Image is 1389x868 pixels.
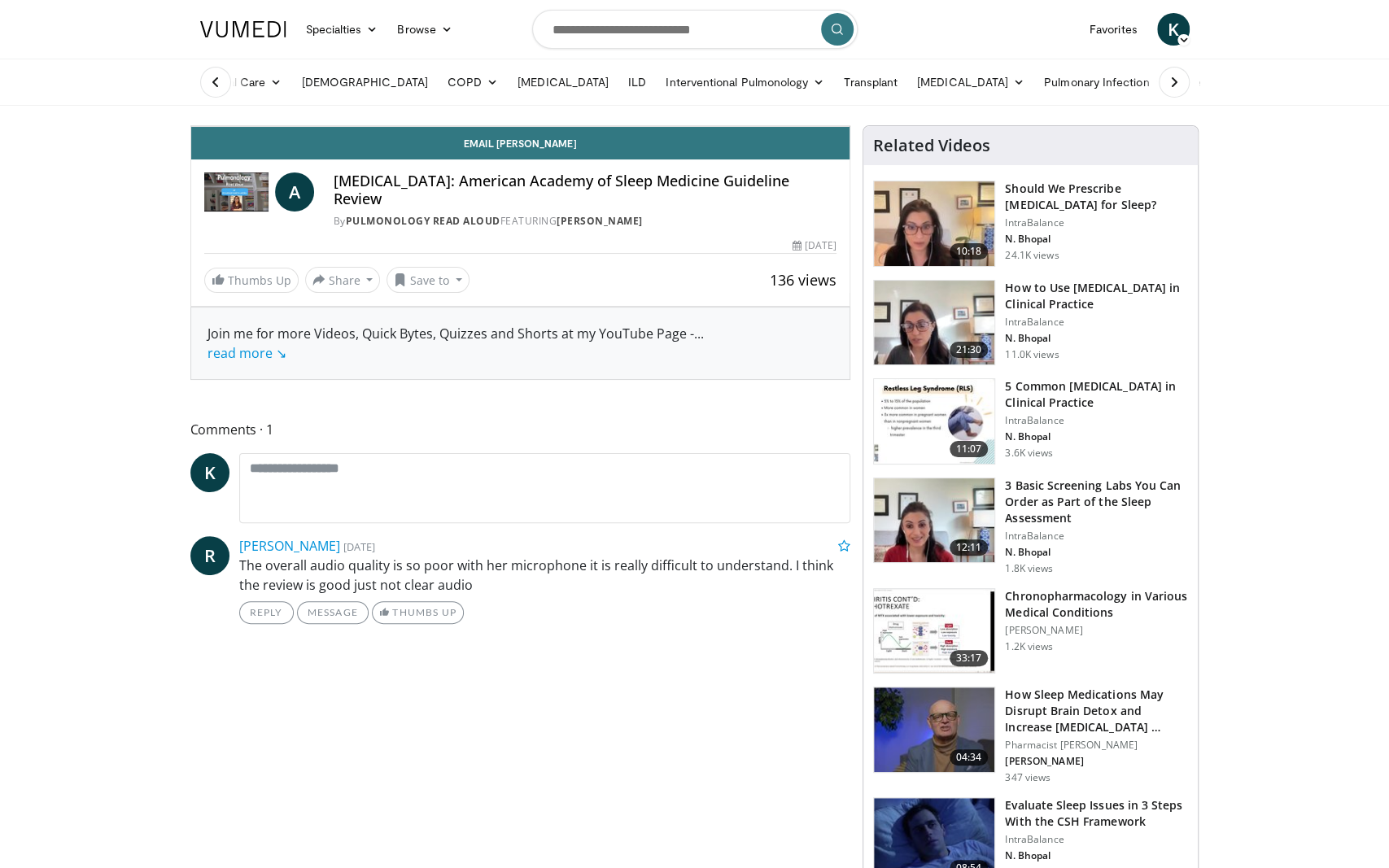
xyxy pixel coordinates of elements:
p: N. Bhopal [1005,233,1188,246]
img: f7087805-6d6d-4f4e-b7c8-917543aa9d8d.150x105_q85_crop-smart_upscale.jpg [874,181,994,266]
p: N. Bhopal [1005,332,1188,345]
a: Favorites [1080,13,1147,46]
a: Reply [239,601,294,624]
button: Share [305,267,381,293]
a: [MEDICAL_DATA] [508,66,618,98]
a: Interventional Pulmonology [656,66,834,98]
small: [DATE] [343,539,375,554]
p: IntraBalance [1005,530,1188,543]
a: 04:34 How Sleep Medications May Disrupt Brain Detox and Increase [MEDICAL_DATA] … Pharmacist [PER... [873,687,1188,784]
h3: 3 Basic Screening Labs You Can Order as Part of the Sleep Assessment [1005,478,1188,526]
input: Search topics, interventions [532,10,858,49]
img: 662646f3-24dc-48fd-91cb-7f13467e765c.150x105_q85_crop-smart_upscale.jpg [874,281,994,365]
a: Transplant [834,66,907,98]
div: By FEATURING [334,214,836,229]
span: 10:18 [950,243,989,260]
a: Pulmonology Read Aloud [346,214,500,228]
img: Pulmonology Read Aloud [204,172,269,212]
a: 12:11 3 Basic Screening Labs You Can Order as Part of the Sleep Assessment IntraBalance N. Bhopal... [873,478,1188,575]
button: Save to [387,267,470,293]
a: Email [PERSON_NAME] [191,127,850,159]
p: IntraBalance [1005,833,1188,846]
span: 11:07 [950,441,989,457]
a: COPD [438,66,508,98]
a: 33:17 Chronopharmacology in Various Medical Conditions [PERSON_NAME] 1.2K views [873,588,1188,674]
a: 21:30 How to Use [MEDICAL_DATA] in Clinical Practice IntraBalance N. Bhopal 11.0K views [873,280,1188,366]
p: 11.0K views [1005,348,1059,361]
p: 347 views [1005,771,1050,784]
span: 136 views [770,270,836,290]
div: [DATE] [793,238,836,253]
a: Pulmonary Infection [1034,66,1175,98]
a: Thumbs Up [372,601,464,624]
p: IntraBalance [1005,216,1188,229]
h3: 5 Common [MEDICAL_DATA] in Clinical Practice [1005,378,1188,411]
p: 3.6K views [1005,447,1053,460]
span: 33:17 [950,650,989,666]
p: Pharmacist [PERSON_NAME] [1005,739,1188,752]
img: 9fb304be-515e-4deb-846e-47615c91f0d6.150x105_q85_crop-smart_upscale.jpg [874,478,994,563]
video-js: Video Player [191,126,850,127]
p: N. Bhopal [1005,546,1188,559]
span: Comments 1 [190,419,851,440]
a: [PERSON_NAME] [239,537,340,555]
h3: How to Use [MEDICAL_DATA] in Clinical Practice [1005,280,1188,312]
p: N. Bhopal [1005,430,1188,443]
h3: Should We Prescribe [MEDICAL_DATA] for Sleep? [1005,181,1188,213]
img: e41a58fc-c8b3-4e06-accc-3dd0b2ae14cc.150x105_q85_crop-smart_upscale.jpg [874,379,994,464]
a: Message [297,601,369,624]
a: Thumbs Up [204,268,299,293]
a: [PERSON_NAME] [557,214,643,228]
p: [PERSON_NAME] [1005,624,1188,637]
a: Browse [387,13,462,46]
h4: [MEDICAL_DATA]: American Academy of Sleep Medicine Guideline Review [334,172,836,207]
h3: Evaluate Sleep Issues in 3 Steps With the CSH Framework [1005,797,1188,830]
span: 12:11 [950,539,989,556]
span: ... [207,325,704,362]
a: [DEMOGRAPHIC_DATA] [292,66,438,98]
p: N. Bhopal [1005,849,1188,862]
p: IntraBalance [1005,316,1188,329]
p: 1.8K views [1005,562,1053,575]
p: 24.1K views [1005,249,1059,262]
span: 04:34 [950,749,989,765]
img: b643b70a-f90c-47a0-93df-573d4298d9b7.150x105_q85_crop-smart_upscale.jpg [874,589,994,674]
h4: Related Videos [873,136,990,155]
h3: How Sleep Medications May Disrupt Brain Detox and Increase [MEDICAL_DATA] … [1005,687,1188,735]
p: [PERSON_NAME] [1005,755,1188,768]
a: A [275,172,314,212]
h3: Chronopharmacology in Various Medical Conditions [1005,588,1188,621]
p: 1.2K views [1005,640,1053,653]
div: Join me for more Videos, Quick Bytes, Quizzes and Shorts at my YouTube Page - [207,324,834,363]
a: R [190,536,229,575]
a: read more ↘ [207,344,286,362]
a: ILD [618,66,656,98]
a: K [190,453,229,492]
img: 2a513bb7-1e76-403c-988f-ed3a21d4e71f.150x105_q85_crop-smart_upscale.jpg [874,687,994,772]
a: Specialties [296,13,388,46]
span: 21:30 [950,342,989,358]
a: K [1157,13,1190,46]
p: The overall audio quality is so poor with her microphone it is really difficult to understand. I ... [239,556,851,595]
img: VuMedi Logo [200,21,286,37]
a: 11:07 5 Common [MEDICAL_DATA] in Clinical Practice IntraBalance N. Bhopal 3.6K views [873,378,1188,465]
a: [MEDICAL_DATA] [907,66,1034,98]
p: IntraBalance [1005,414,1188,427]
a: 10:18 Should We Prescribe [MEDICAL_DATA] for Sleep? IntraBalance N. Bhopal 24.1K views [873,181,1188,267]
